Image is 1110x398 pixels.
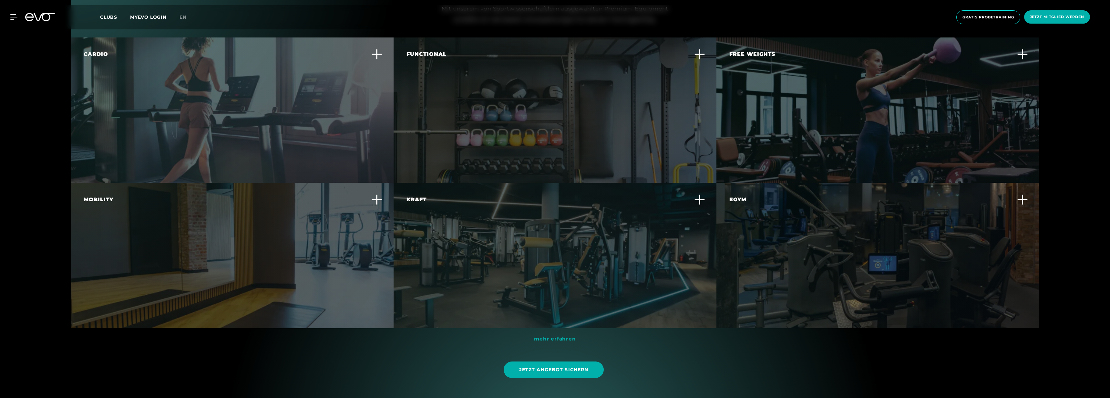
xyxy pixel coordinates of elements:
[534,336,576,342] span: mehr erfahren
[130,14,167,20] a: MYEVO LOGIN
[84,50,108,58] div: Cardio
[504,357,607,383] a: Jetzt Angebot sichern
[534,335,576,342] a: mehr erfahren
[954,10,1022,24] a: Gratis Probetraining
[180,14,194,21] a: en
[729,196,746,204] div: Egym
[84,196,113,204] div: Mobility
[1030,14,1084,20] span: Jetzt Mitglied werden
[180,14,187,20] span: en
[100,14,130,20] a: Clubs
[100,14,117,20] span: Clubs
[962,15,1014,20] span: Gratis Probetraining
[519,366,589,373] span: Jetzt Angebot sichern
[1022,10,1092,24] a: Jetzt Mitglied werden
[406,196,427,204] div: Kraft
[406,50,447,58] div: Functional
[729,50,776,58] div: Free Weights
